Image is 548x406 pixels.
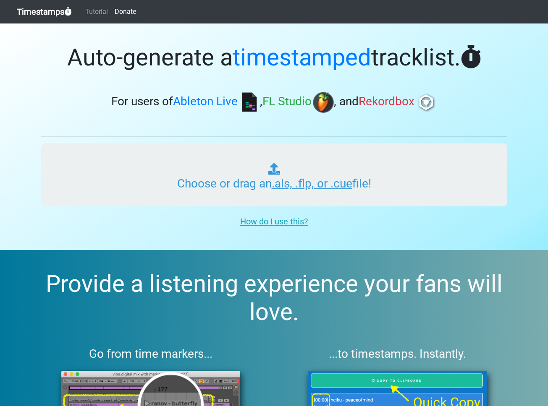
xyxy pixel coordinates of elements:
[233,44,371,71] span: timestamped
[111,3,139,20] a: Donate
[173,95,238,109] span: Ableton Live
[20,270,528,326] h2: Provide a listening experience your fans will love.
[288,347,507,361] h3: ...to timestamps. Instantly.
[41,347,261,361] h3: Go from time markers...
[41,44,507,72] h1: Auto-generate a tracklist.
[82,3,111,20] a: Tutorial
[41,92,507,113] h3: For users of , , and
[240,216,308,226] u: How do I use this?
[239,92,260,113] img: ableton.png
[313,92,334,113] img: fl.png
[17,3,72,20] a: Timestamps
[359,95,414,109] span: Rekordbox
[416,92,437,113] img: rb.png
[262,95,312,109] span: FL Studio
